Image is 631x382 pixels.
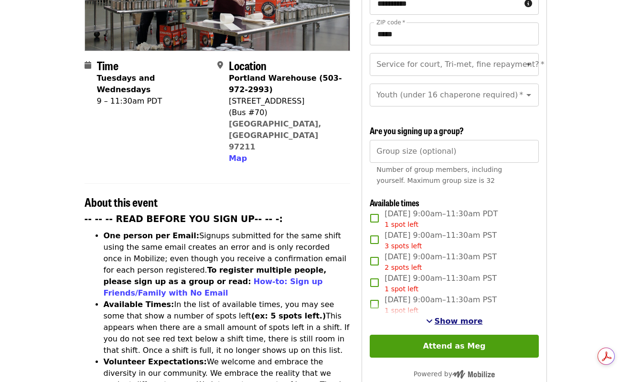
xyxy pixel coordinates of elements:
img: Powered by Mobilize [452,370,495,379]
span: Powered by [414,370,495,378]
input: ZIP code [370,22,538,45]
div: [STREET_ADDRESS] [229,95,342,107]
i: calendar icon [85,61,91,70]
span: Show more [435,317,483,326]
span: [DATE] 9:00am–11:30am PST [385,230,497,251]
span: 2 spots left [385,264,422,271]
span: 1 spot left [385,307,418,314]
strong: Available Times: [104,300,174,309]
span: [DATE] 9:00am–11:30am PST [385,294,497,316]
span: Map [229,154,247,163]
li: In the list of available times, you may see some that show a number of spots left This appears wh... [104,299,351,356]
span: Available times [370,196,419,209]
i: map-marker-alt icon [217,61,223,70]
button: See more timeslots [426,316,483,327]
span: 3 spots left [385,242,422,250]
div: 9 – 11:30am PDT [97,95,210,107]
span: [DATE] 9:00am–11:30am PST [385,273,497,294]
strong: Portland Warehouse (503-972-2993) [229,74,342,94]
span: [DATE] 9:00am–11:30am PDT [385,208,498,230]
div: (Bus #70) [229,107,342,118]
strong: -- -- -- READ BEFORE YOU SIGN UP-- -- -: [85,214,283,224]
strong: (ex: 5 spots left.) [251,311,326,320]
strong: One person per Email: [104,231,200,240]
button: Open [522,58,535,71]
a: [GEOGRAPHIC_DATA], [GEOGRAPHIC_DATA] 97211 [229,119,321,151]
label: ZIP code [376,20,405,25]
span: [DATE] 9:00am–11:30am PST [385,251,497,273]
strong: Tuesdays and Wednesdays [97,74,155,94]
span: About this event [85,193,158,210]
strong: To register multiple people, please sign up as a group or read: [104,265,327,286]
span: Number of group members, including yourself. Maximum group size is 32 [376,166,502,184]
a: How-to: Sign up Friends/Family with No Email [104,277,323,297]
button: Map [229,153,247,164]
span: Are you signing up a group? [370,124,464,137]
span: Location [229,57,267,74]
span: 1 spot left [385,221,418,228]
button: Attend as Meg [370,335,538,358]
span: Time [97,57,118,74]
input: [object Object] [370,140,538,163]
li: Signups submitted for the same shift using the same email creates an error and is only recorded o... [104,230,351,299]
strong: Volunteer Expectations: [104,357,207,366]
span: 1 spot left [385,285,418,293]
button: Open [522,88,535,102]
